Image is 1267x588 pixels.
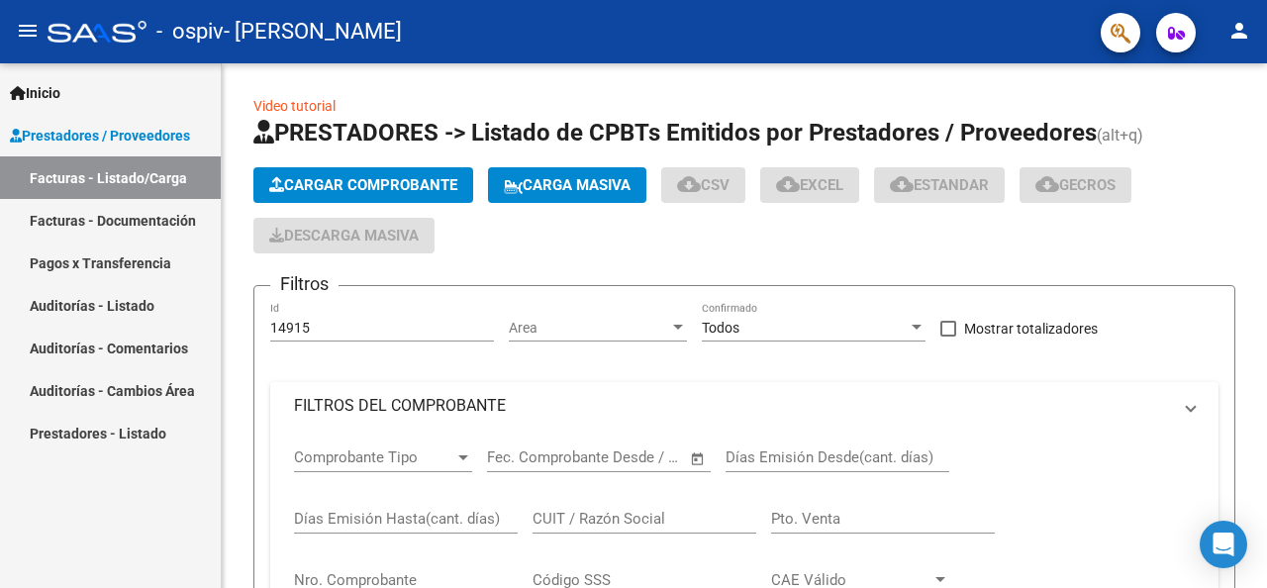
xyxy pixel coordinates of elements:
[269,227,419,245] span: Descarga Masiva
[890,172,914,196] mat-icon: cloud_download
[1200,521,1247,568] div: Open Intercom Messenger
[253,167,473,203] button: Cargar Comprobante
[776,176,843,194] span: EXCEL
[1035,172,1059,196] mat-icon: cloud_download
[677,176,730,194] span: CSV
[16,19,40,43] mat-icon: menu
[760,167,859,203] button: EXCEL
[874,167,1005,203] button: Estandar
[687,447,710,470] button: Open calendar
[270,270,339,298] h3: Filtros
[224,10,402,53] span: - [PERSON_NAME]
[269,176,457,194] span: Cargar Comprobante
[488,167,646,203] button: Carga Masiva
[270,382,1218,430] mat-expansion-panel-header: FILTROS DEL COMPROBANTE
[487,448,567,466] input: Fecha inicio
[677,172,701,196] mat-icon: cloud_download
[1227,19,1251,43] mat-icon: person
[10,125,190,147] span: Prestadores / Proveedores
[661,167,745,203] button: CSV
[294,448,454,466] span: Comprobante Tipo
[585,448,681,466] input: Fecha fin
[253,218,435,253] app-download-masive: Descarga masiva de comprobantes (adjuntos)
[509,320,669,337] span: Area
[702,320,739,336] span: Todos
[253,218,435,253] button: Descarga Masiva
[504,176,631,194] span: Carga Masiva
[294,395,1171,417] mat-panel-title: FILTROS DEL COMPROBANTE
[776,172,800,196] mat-icon: cloud_download
[253,98,336,114] a: Video tutorial
[1020,167,1131,203] button: Gecros
[253,119,1097,147] span: PRESTADORES -> Listado de CPBTs Emitidos por Prestadores / Proveedores
[964,317,1098,341] span: Mostrar totalizadores
[156,10,224,53] span: - ospiv
[1097,126,1143,145] span: (alt+q)
[890,176,989,194] span: Estandar
[10,82,60,104] span: Inicio
[1035,176,1116,194] span: Gecros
